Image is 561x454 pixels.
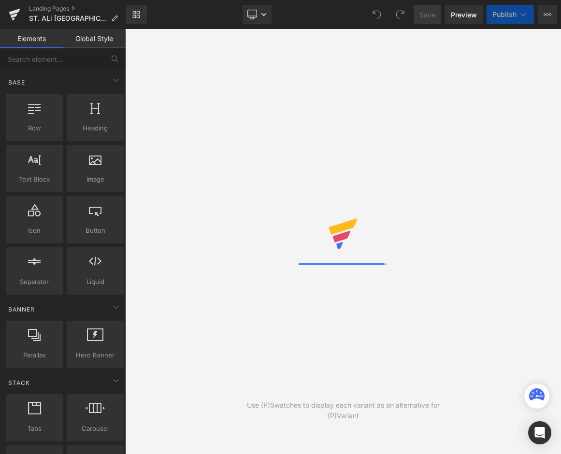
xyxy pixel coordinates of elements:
[9,174,60,184] span: Text Block
[70,226,121,236] span: Button
[70,174,121,184] span: Image
[367,5,387,24] button: Undo
[9,123,60,133] span: Row
[445,5,483,24] a: Preview
[29,5,126,13] a: Landing Pages
[487,5,534,24] button: Publish
[9,424,60,434] span: Tabs
[390,5,410,24] button: Redo
[9,350,60,360] span: Parallax
[70,424,121,434] span: Carousel
[126,5,147,24] a: New Library
[492,11,517,18] span: Publish
[7,378,31,387] span: Stack
[419,10,435,20] span: Save
[528,421,551,444] div: Open Intercom Messenger
[70,123,121,133] span: Heading
[9,277,60,287] span: Separator
[7,78,26,87] span: Base
[538,5,557,24] button: More
[9,226,60,236] span: Icon
[234,400,452,421] div: Use (P)Swatches to display each variant as an alternative for (P)Variant
[70,350,121,360] span: Hero Banner
[70,277,121,287] span: Liquid
[63,29,126,48] a: Global Style
[29,14,107,22] span: ST. ALi [GEOGRAPHIC_DATA]
[451,10,477,20] span: Preview
[7,305,36,314] span: Banner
